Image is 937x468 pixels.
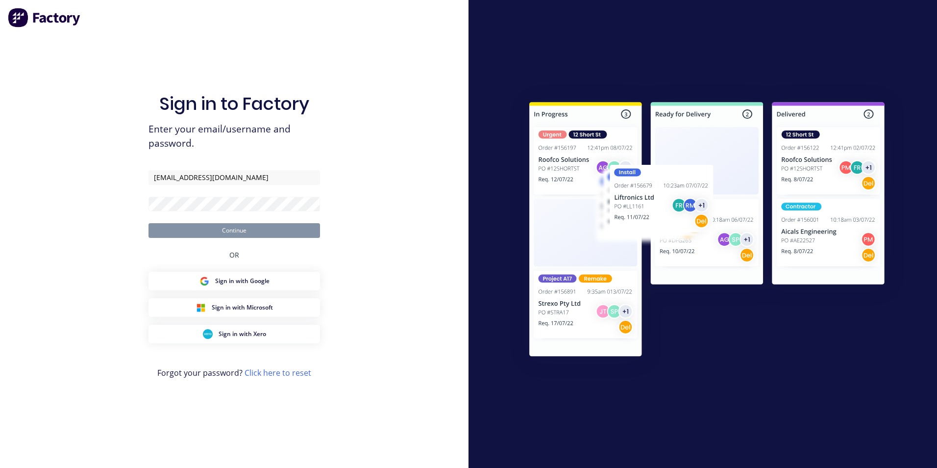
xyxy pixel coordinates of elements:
button: Microsoft Sign inSign in with Microsoft [148,298,320,317]
a: Click here to reset [245,367,311,378]
img: Xero Sign in [203,329,213,339]
button: Xero Sign inSign in with Xero [148,325,320,343]
span: Sign in with Microsoft [212,303,273,312]
input: Email/Username [148,170,320,185]
img: Google Sign in [199,276,209,286]
button: Continue [148,223,320,238]
span: Sign in with Xero [219,330,266,338]
span: Forgot your password? [157,367,311,379]
h1: Sign in to Factory [159,93,309,114]
div: OR [229,238,239,272]
button: Google Sign inSign in with Google [148,272,320,290]
img: Factory [8,8,81,27]
img: Sign in [508,82,906,380]
span: Sign in with Google [215,277,270,286]
img: Microsoft Sign in [196,303,206,312]
span: Enter your email/username and password. [148,122,320,151]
